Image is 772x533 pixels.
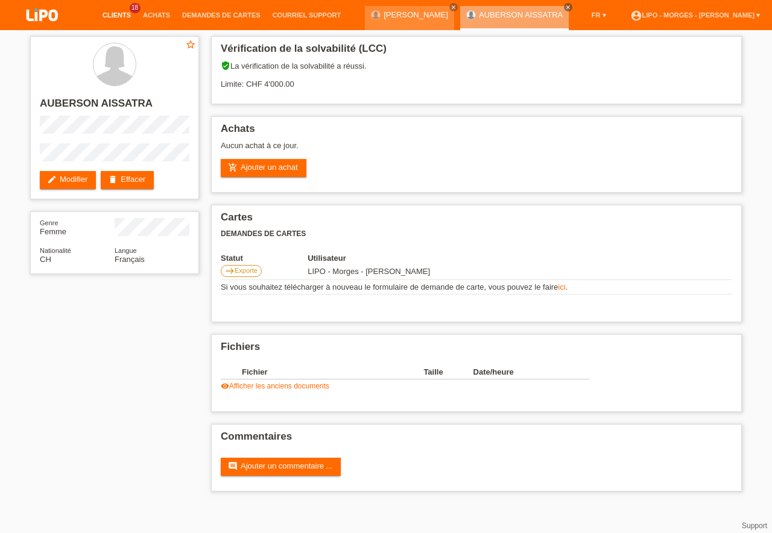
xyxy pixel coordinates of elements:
h2: Cartes [221,211,732,229]
a: Courriel Support [267,11,347,19]
a: commentAjouter un commentaire ... [221,458,341,476]
span: 18 [130,3,141,13]
th: Utilisateur [308,254,512,263]
h2: Vérification de la solvabilité (LCC) [221,43,732,61]
i: close [565,4,571,10]
i: verified_user [221,61,230,70]
i: close [451,4,457,10]
a: [PERSON_NAME] [384,10,448,19]
i: edit [47,175,57,184]
h2: Commentaires [221,431,732,449]
span: Suisse [40,255,51,264]
a: close [449,3,458,11]
a: Support [742,522,767,530]
a: AUBERSON AISSATRA [479,10,563,19]
a: visibilityAfficher les anciens documents [221,382,329,390]
a: close [564,3,572,11]
td: Si vous souhaitez télécharger à nouveau le formulaire de demande de carte, vous pouvez le faire . [221,280,732,295]
a: add_shopping_cartAjouter un achat [221,159,306,177]
div: Femme [40,218,115,236]
th: Taille [423,365,473,379]
h3: Demandes de cartes [221,229,732,238]
th: Date/heure [473,365,572,379]
span: Langue [115,247,137,254]
a: ici [558,282,565,291]
th: Fichier [242,365,423,379]
span: Nationalité [40,247,71,254]
div: La vérification de la solvabilité a réussi. Limite: CHF 4'000.00 [221,61,732,98]
span: Français [115,255,145,264]
a: Achats [137,11,176,19]
a: star_border [185,39,196,52]
div: Aucun achat à ce jour. [221,141,732,159]
i: east [225,266,235,276]
i: star_border [185,39,196,50]
i: account_circle [630,10,642,22]
i: add_shopping_cart [228,163,238,172]
a: Clients [96,11,137,19]
h2: AUBERSON AISSATRA [40,98,189,116]
span: Exporte [235,267,258,274]
a: deleteEffacer [101,171,154,189]
i: visibility [221,382,229,390]
span: Genre [40,219,59,226]
a: editModifier [40,171,96,189]
a: Demandes de cartes [176,11,267,19]
a: LIPO pay [12,25,72,34]
a: FR ▾ [586,11,612,19]
h2: Achats [221,123,732,141]
i: delete [108,175,118,184]
a: account_circleLIPO - Morges - [PERSON_NAME] ▾ [624,11,766,19]
h2: Fichiers [221,341,732,359]
i: comment [228,461,238,471]
th: Statut [221,254,308,263]
span: 07.06.2025 [308,267,430,276]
